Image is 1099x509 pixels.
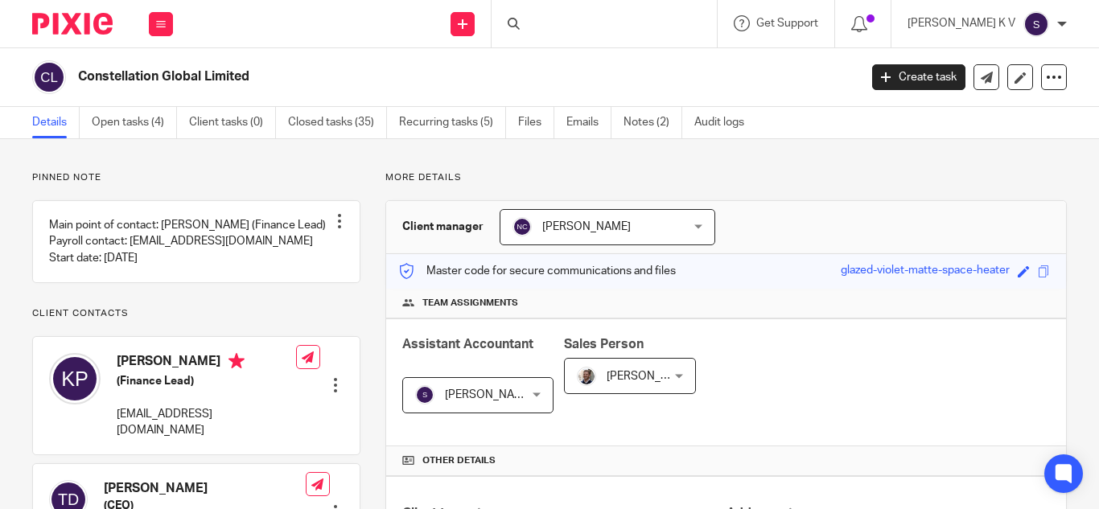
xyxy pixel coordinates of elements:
img: svg%3E [49,353,101,404]
h4: [PERSON_NAME] [117,353,296,373]
p: Pinned note [32,171,360,184]
p: More details [385,171,1067,184]
a: Open tasks (4) [92,107,177,138]
img: Matt%20Circle.png [577,367,596,386]
h4: [PERSON_NAME] [104,480,306,497]
p: [EMAIL_ADDRESS][DOMAIN_NAME] [117,406,296,439]
a: Client tasks (0) [189,107,276,138]
span: [PERSON_NAME] [607,371,695,382]
span: Get Support [756,18,818,29]
a: Recurring tasks (5) [399,107,506,138]
p: [PERSON_NAME] K V [908,15,1015,31]
a: Details [32,107,80,138]
h5: (Finance Lead) [117,373,296,389]
a: Create task [872,64,965,90]
span: Team assignments [422,297,518,310]
span: Sales Person [564,338,644,351]
span: Assistant Accountant [402,338,533,351]
span: [PERSON_NAME] [542,221,631,232]
a: Closed tasks (35) [288,107,387,138]
div: glazed-violet-matte-space-heater [841,262,1010,281]
img: svg%3E [415,385,434,404]
h2: Constellation Global Limited [78,68,694,85]
span: [PERSON_NAME] K V [445,389,553,400]
img: svg%3E [512,217,532,236]
a: Files [518,107,554,138]
img: svg%3E [32,60,66,94]
a: Audit logs [694,107,756,138]
img: Pixie [32,13,113,35]
a: Emails [566,107,611,138]
p: Master code for secure communications and files [398,263,676,279]
span: Other details [422,454,496,467]
h3: Client manager [402,219,484,235]
p: Client contacts [32,307,360,320]
i: Primary [228,353,245,369]
a: Notes (2) [624,107,682,138]
img: svg%3E [1023,11,1049,37]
